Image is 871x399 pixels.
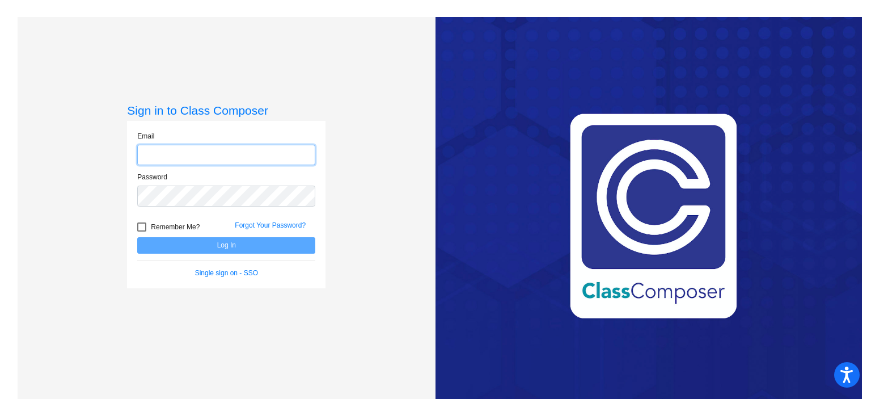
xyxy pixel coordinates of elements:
[195,269,258,277] a: Single sign on - SSO
[235,221,306,229] a: Forgot Your Password?
[137,131,154,141] label: Email
[127,103,325,117] h3: Sign in to Class Composer
[151,220,200,234] span: Remember Me?
[137,237,315,254] button: Log In
[137,172,167,182] label: Password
